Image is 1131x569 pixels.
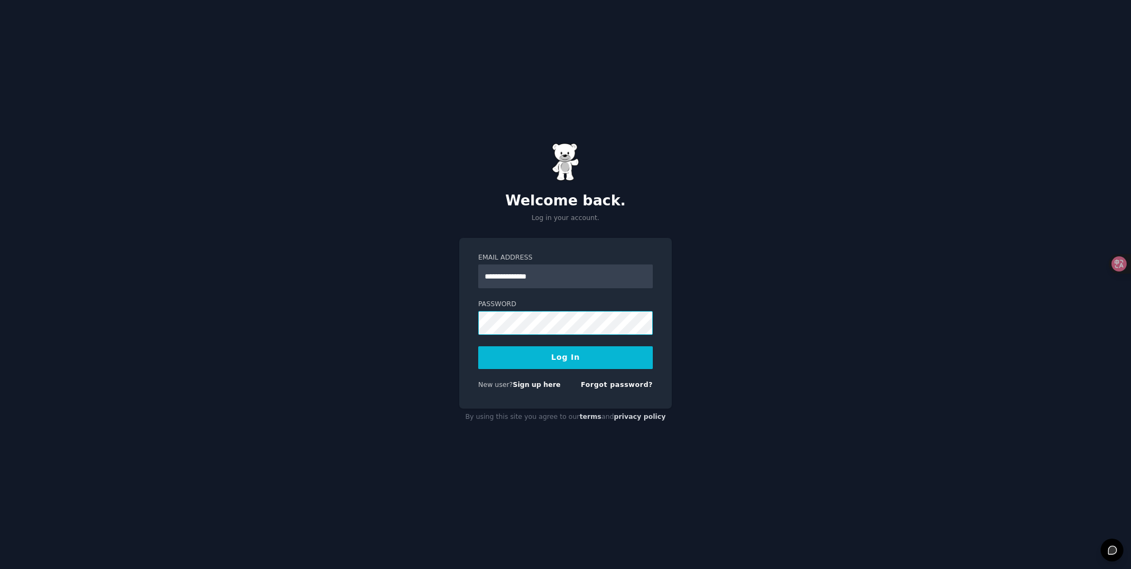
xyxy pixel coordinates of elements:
p: Log in your account. [459,214,672,223]
a: terms [580,413,601,421]
button: Log In [478,346,653,369]
a: Sign up here [513,381,561,389]
span: New user? [478,381,513,389]
div: By using this site you agree to our and [459,409,672,426]
label: Password [478,300,653,309]
h2: Welcome back. [459,192,672,210]
a: Forgot password? [581,381,653,389]
a: privacy policy [614,413,666,421]
label: Email Address [478,253,653,263]
img: Gummy Bear [552,143,579,181]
